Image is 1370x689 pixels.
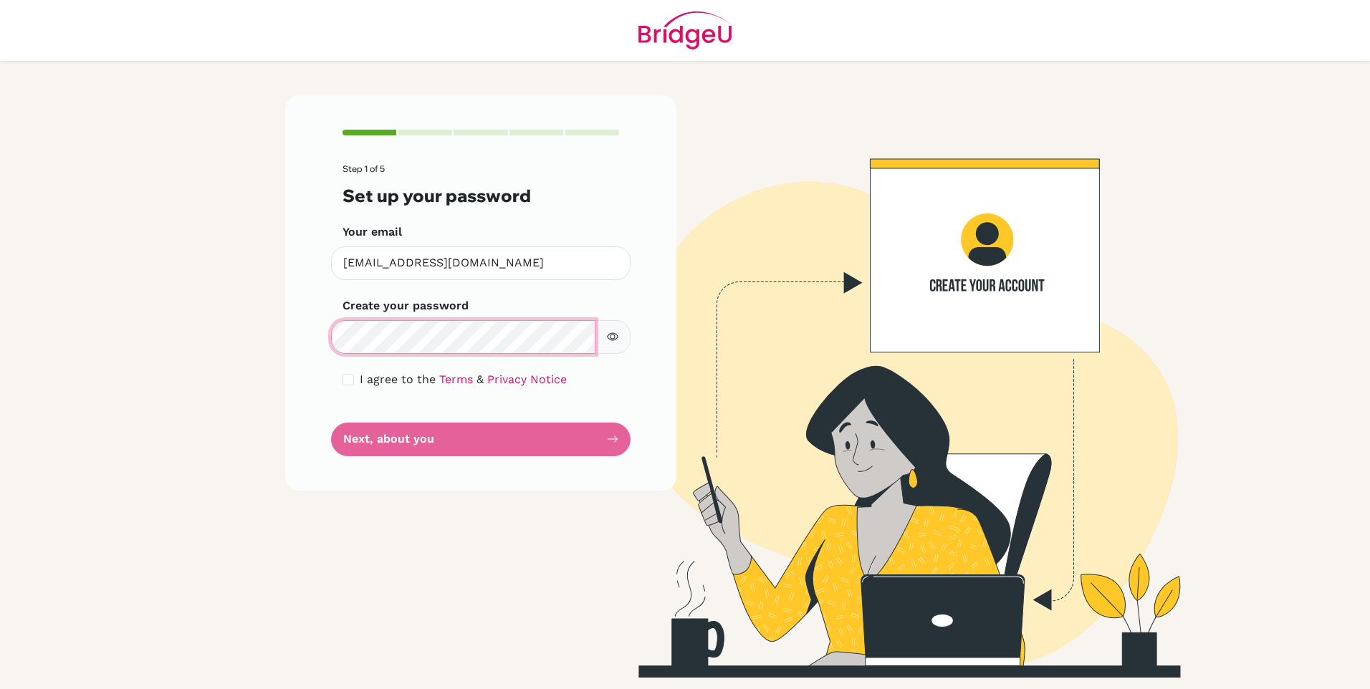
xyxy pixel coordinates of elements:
label: Your email [342,223,402,241]
label: Create your password [342,297,469,314]
h3: Set up your password [342,185,619,206]
span: I agree to the [360,372,436,386]
a: Privacy Notice [487,372,567,386]
span: Step 1 of 5 [342,163,385,174]
input: Insert your email* [331,246,631,280]
img: Create your account [481,95,1298,678]
span: & [476,372,484,386]
a: Terms [439,372,473,386]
